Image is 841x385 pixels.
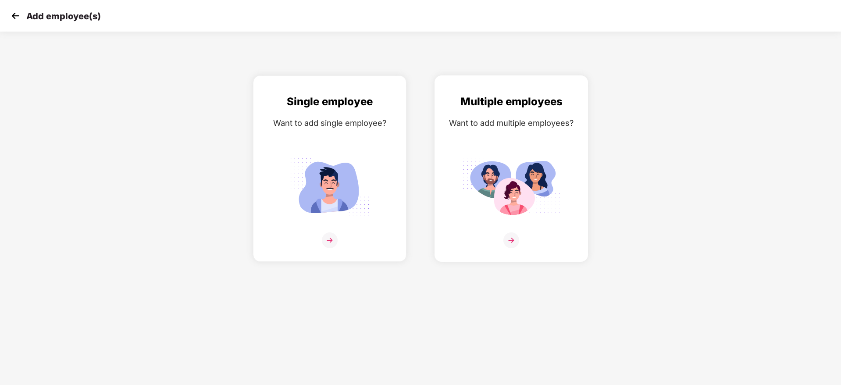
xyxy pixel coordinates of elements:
[262,93,397,110] div: Single employee
[26,11,101,21] p: Add employee(s)
[444,117,579,129] div: Want to add multiple employees?
[462,153,560,221] img: svg+xml;base64,PHN2ZyB4bWxucz0iaHR0cDovL3d3dy53My5vcmcvMjAwMC9zdmciIGlkPSJNdWx0aXBsZV9lbXBsb3llZS...
[262,117,397,129] div: Want to add single employee?
[503,232,519,248] img: svg+xml;base64,PHN2ZyB4bWxucz0iaHR0cDovL3d3dy53My5vcmcvMjAwMC9zdmciIHdpZHRoPSIzNiIgaGVpZ2h0PSIzNi...
[444,93,579,110] div: Multiple employees
[322,232,338,248] img: svg+xml;base64,PHN2ZyB4bWxucz0iaHR0cDovL3d3dy53My5vcmcvMjAwMC9zdmciIHdpZHRoPSIzNiIgaGVpZ2h0PSIzNi...
[281,153,379,221] img: svg+xml;base64,PHN2ZyB4bWxucz0iaHR0cDovL3d3dy53My5vcmcvMjAwMC9zdmciIGlkPSJTaW5nbGVfZW1wbG95ZWUiIH...
[9,9,22,22] img: svg+xml;base64,PHN2ZyB4bWxucz0iaHR0cDovL3d3dy53My5vcmcvMjAwMC9zdmciIHdpZHRoPSIzMCIgaGVpZ2h0PSIzMC...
